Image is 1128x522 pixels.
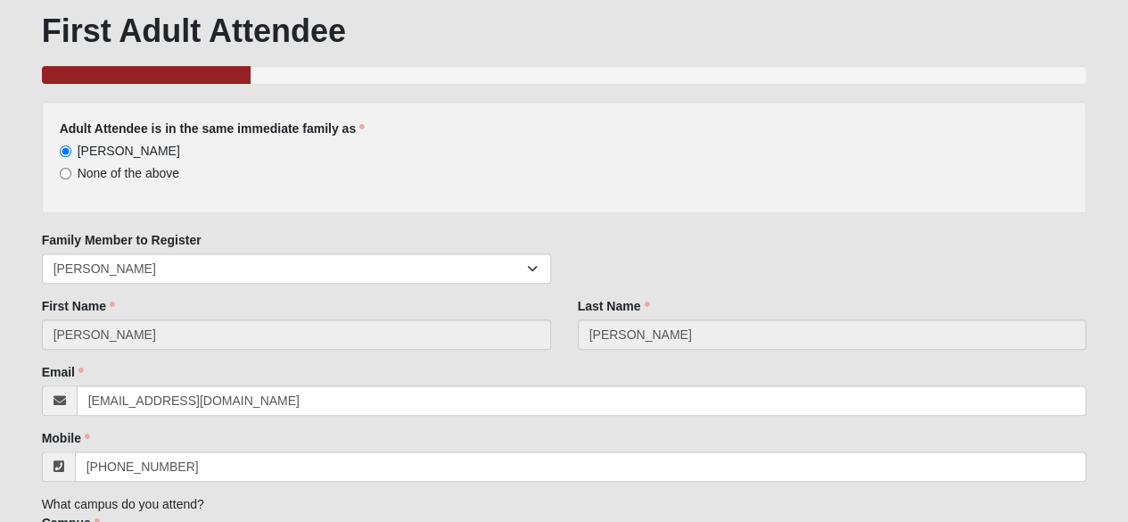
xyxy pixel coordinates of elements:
[42,297,115,315] label: First Name
[78,144,180,158] span: [PERSON_NAME]
[60,168,71,179] input: None of the above
[60,145,71,157] input: [PERSON_NAME]
[60,120,365,137] label: Adult Attendee is in the same immediate family as
[578,297,650,315] label: Last Name
[42,231,202,249] label: Family Member to Register
[78,166,179,180] span: None of the above
[42,363,84,381] label: Email
[42,429,90,447] label: Mobile
[42,12,1087,50] h1: First Adult Attendee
